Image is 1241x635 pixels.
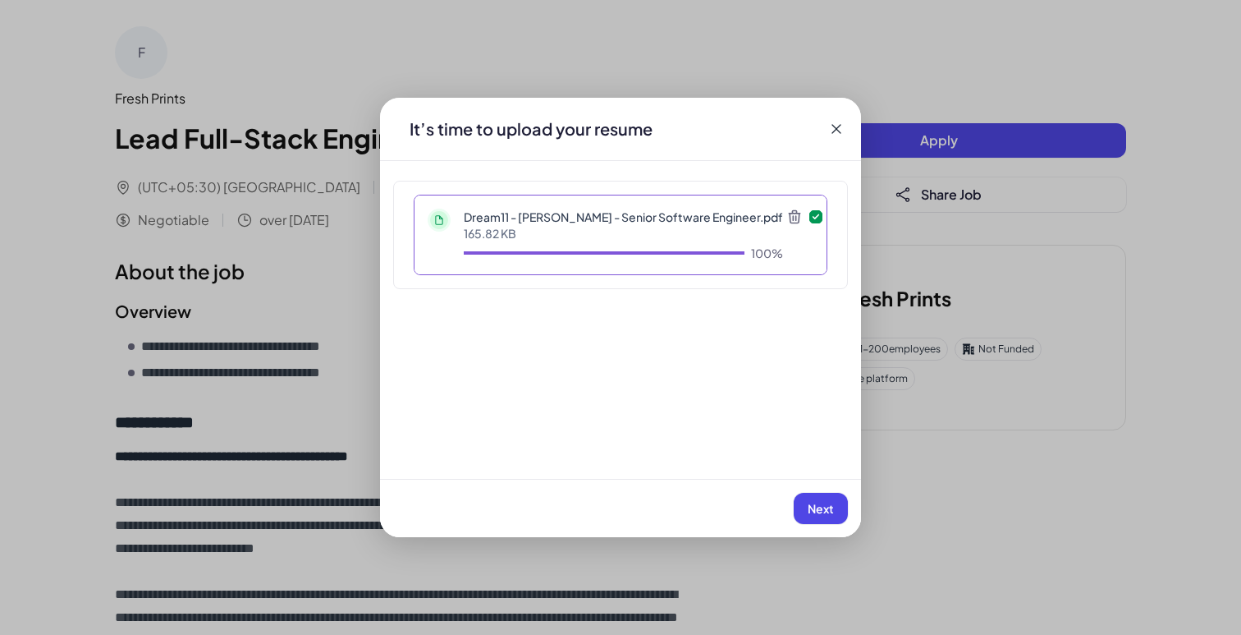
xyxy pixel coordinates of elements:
div: 100% [751,245,783,261]
p: 165.82 KB [464,225,783,242]
button: Next [794,493,848,524]
p: Dream11 - [PERSON_NAME] - Senior Software Engineer.pdf [464,209,783,225]
div: It’s time to upload your resume [396,117,666,140]
span: Next [808,501,834,516]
